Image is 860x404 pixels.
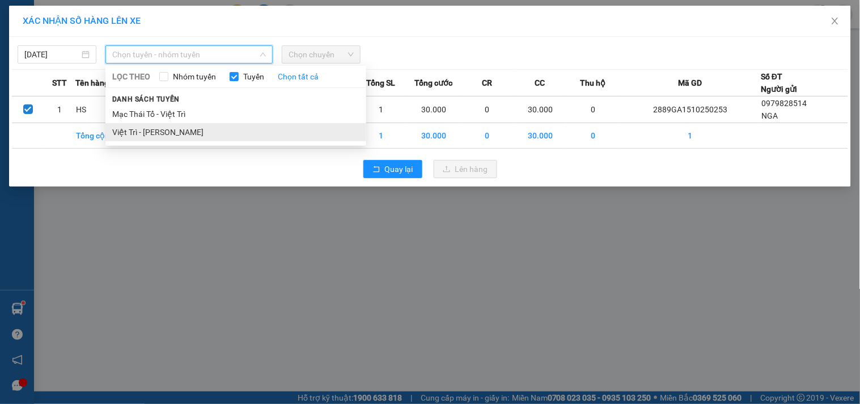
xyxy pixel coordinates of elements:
button: rollbackQuay lại [363,160,422,178]
span: STT [52,77,67,89]
span: Chọn chuyến [289,46,354,63]
button: uploadLên hàng [434,160,497,178]
td: HS [75,96,129,123]
span: CC [535,77,545,89]
span: NGA [761,111,778,120]
span: Quay lại [385,163,413,175]
li: Việt Trì - [PERSON_NAME] [105,123,366,141]
span: Danh sách tuyến [105,94,187,104]
td: 0 [567,96,620,123]
span: down [260,51,266,58]
input: 15/10/2025 [24,48,79,61]
span: Tổng SL [366,77,395,89]
td: 1 [355,96,408,123]
div: Số ĐT Người gửi [761,70,797,95]
td: 2889GA1510250253 [620,96,761,123]
span: LỌC THEO [112,70,150,83]
span: Tên hàng [75,77,109,89]
a: Chọn tất cả [278,70,319,83]
span: close [831,16,840,26]
span: Thu hộ [581,77,606,89]
span: 0979828514 [761,99,807,108]
td: 30.000 [408,96,461,123]
td: 1 [620,123,761,149]
td: 1 [44,96,75,123]
span: Tuyến [239,70,269,83]
button: Close [819,6,851,37]
td: 30.000 [514,123,567,149]
span: Mã GD [678,77,702,89]
span: XÁC NHẬN SỐ HÀNG LÊN XE [23,15,141,26]
td: 30.000 [514,96,567,123]
td: 30.000 [408,123,461,149]
span: rollback [372,165,380,174]
span: Tổng cước [415,77,453,89]
td: 0 [567,123,620,149]
span: Chọn tuyến - nhóm tuyến [112,46,266,63]
td: 1 [355,123,408,149]
span: Nhóm tuyến [168,70,221,83]
span: CR [482,77,492,89]
td: 0 [461,123,514,149]
td: Tổng cộng [75,123,129,149]
td: 0 [461,96,514,123]
li: Mạc Thái Tổ - Việt Trì [105,105,366,123]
